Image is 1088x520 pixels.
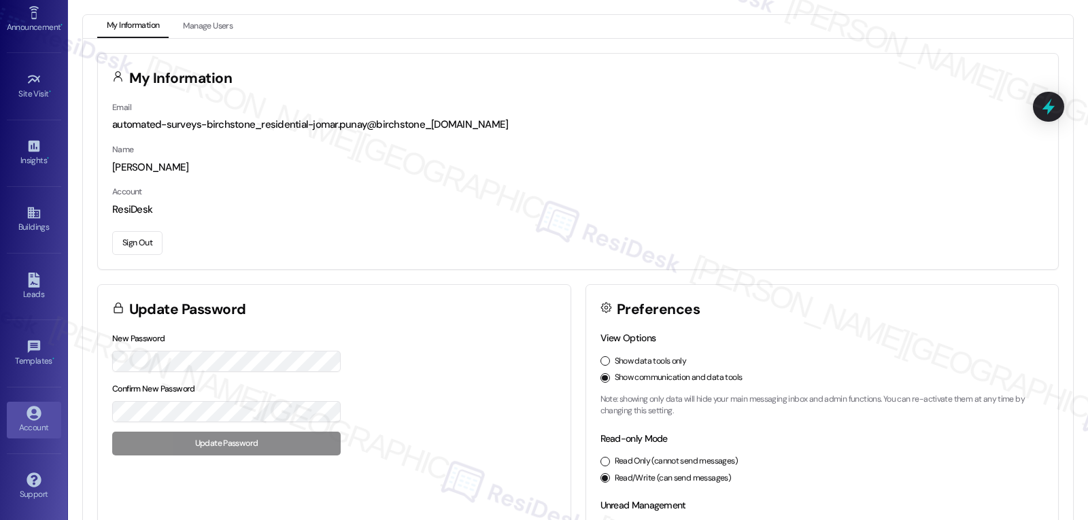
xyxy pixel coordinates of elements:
label: New Password [112,333,165,344]
button: Sign Out [112,231,163,255]
label: Name [112,144,134,155]
p: Note: showing only data will hide your main messaging inbox and admin functions. You can re-activ... [600,394,1044,417]
label: Email [112,102,131,113]
a: Support [7,468,61,505]
h3: My Information [129,71,233,86]
label: Account [112,186,142,197]
a: Site Visit • [7,68,61,105]
label: Unread Management [600,499,686,511]
span: • [47,154,49,163]
div: ResiDesk [112,203,1044,217]
button: My Information [97,15,169,38]
label: Read-only Mode [600,432,668,445]
h3: Preferences [617,302,700,317]
a: Insights • [7,135,61,171]
label: View Options [600,332,656,344]
a: Templates • [7,335,61,372]
div: automated-surveys-birchstone_residential-jomar.punay@birchstone_[DOMAIN_NAME] [112,118,1044,132]
label: Show communication and data tools [615,372,743,384]
span: • [49,87,51,97]
a: Account [7,402,61,438]
label: Read Only (cannot send messages) [615,455,738,468]
div: [PERSON_NAME] [112,160,1044,175]
label: Confirm New Password [112,383,195,394]
button: Manage Users [173,15,242,38]
label: Show data tools only [615,356,687,368]
span: • [61,20,63,30]
a: Leads [7,268,61,305]
h3: Update Password [129,302,246,317]
a: Buildings [7,201,61,238]
label: Read/Write (can send messages) [615,472,732,485]
span: • [52,354,54,364]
